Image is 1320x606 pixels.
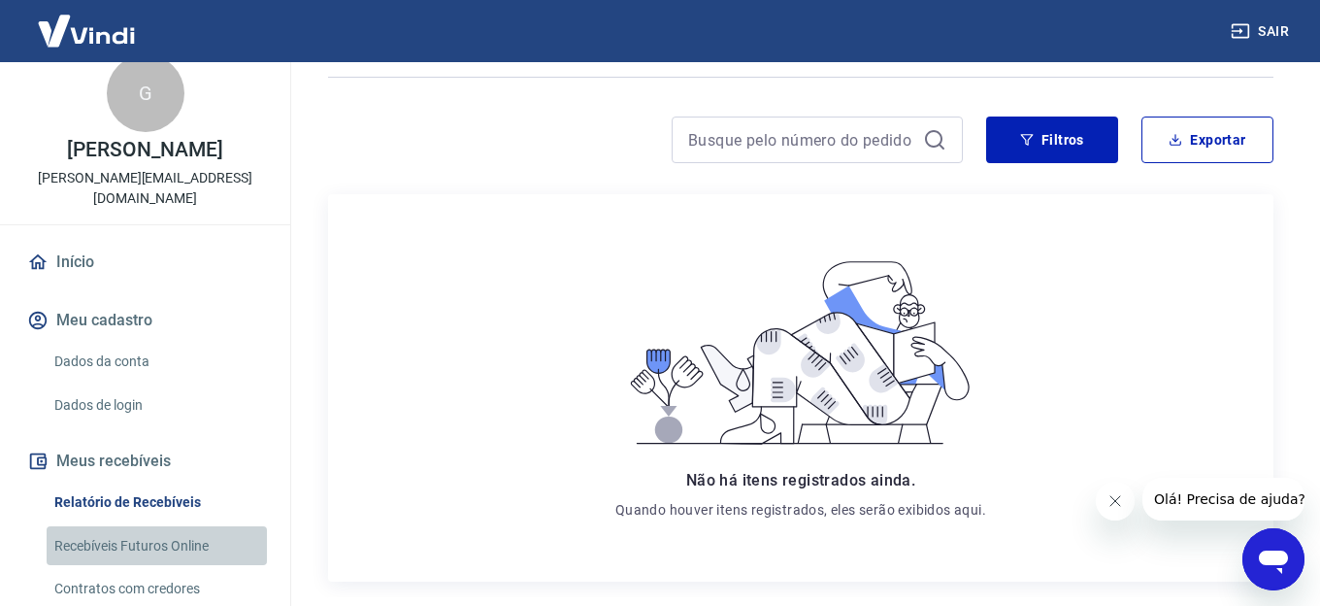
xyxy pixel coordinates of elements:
[23,440,267,483] button: Meus recebíveis
[1242,528,1304,590] iframe: Botão para abrir a janela de mensagens
[23,299,267,342] button: Meu cadastro
[67,140,222,160] p: [PERSON_NAME]
[986,117,1118,163] button: Filtros
[1142,478,1304,521] iframe: Mensagem da empresa
[23,1,149,60] img: Vindi
[47,342,267,382] a: Dados da conta
[1141,117,1273,163] button: Exportar
[615,500,986,520] p: Quando houver itens registrados, eles serão exibidos aqui.
[1227,14,1297,50] button: Sair
[1096,482,1135,521] iframe: Fechar mensagem
[16,168,275,209] p: [PERSON_NAME][EMAIL_ADDRESS][DOMAIN_NAME]
[12,14,163,29] span: Olá! Precisa de ajuda?
[686,471,915,489] span: Não há itens registrados ainda.
[47,526,267,566] a: Recebíveis Futuros Online
[107,54,184,132] div: G
[47,386,267,425] a: Dados de login
[688,125,915,154] input: Busque pelo número do pedido
[47,483,267,522] a: Relatório de Recebíveis
[23,241,267,284] a: Início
